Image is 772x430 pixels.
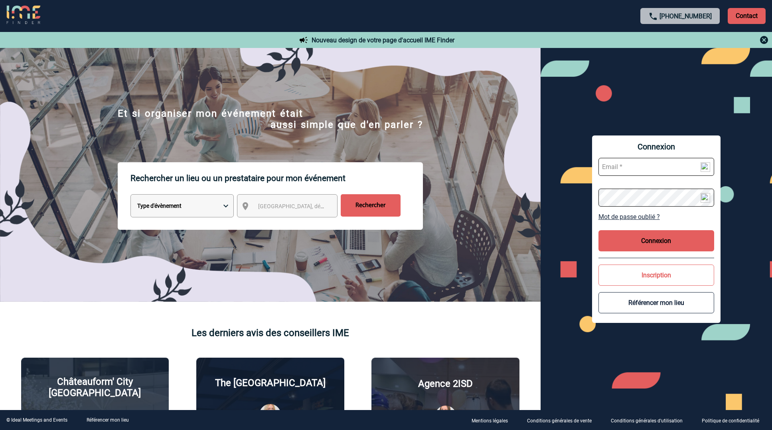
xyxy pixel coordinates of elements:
div: © Ideal Meetings and Events [6,417,67,423]
img: call-24-px.png [648,12,658,21]
a: Conditions générales d'utilisation [604,416,695,424]
p: The [GEOGRAPHIC_DATA] [215,377,326,388]
p: Conditions générales d'utilisation [611,418,683,424]
input: Rechercher [341,194,401,217]
a: [PHONE_NUMBER] [659,12,712,20]
p: Agence 2ISD [418,378,473,389]
input: Email * [598,158,714,176]
a: Référencer mon lieu [87,417,129,423]
p: Châteauform' City [GEOGRAPHIC_DATA] [28,376,163,398]
span: [GEOGRAPHIC_DATA], département, région... [258,203,369,209]
p: Politique de confidentialité [702,418,759,424]
span: Connexion [598,142,714,151]
p: Contact [728,8,766,24]
p: Rechercher un lieu ou un prestataire pour mon événement [130,162,423,194]
button: Référencer mon lieu [598,292,714,313]
img: npw-badge-icon.svg [701,162,710,172]
p: Conditions générales de vente [527,418,592,424]
p: Mentions légales [472,418,508,424]
a: Mentions légales [465,416,521,424]
img: npw-badge-icon.svg [701,193,710,203]
button: Inscription [598,265,714,286]
a: Mot de passe oublié ? [598,213,714,221]
a: Politique de confidentialité [695,416,772,424]
button: Connexion [598,230,714,251]
a: Conditions générales de vente [521,416,604,424]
